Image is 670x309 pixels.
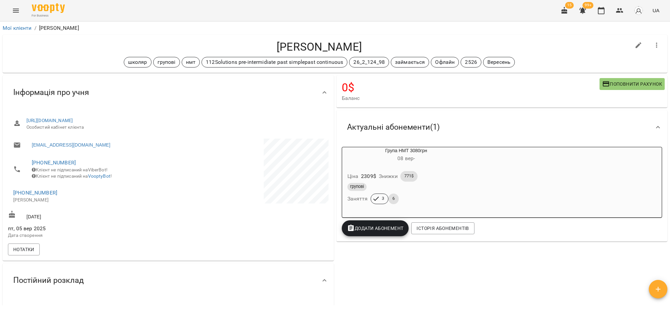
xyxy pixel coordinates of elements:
div: [DATE] [7,209,168,221]
p: школяр [128,58,147,66]
a: [PHONE_NUMBER] [32,159,76,166]
span: UA [652,7,659,14]
p: Вересень [487,58,511,66]
a: [URL][DOMAIN_NAME] [26,118,73,123]
span: Постійний розклад [13,275,84,286]
p: 2309 $ [361,172,376,180]
span: For Business [32,14,65,18]
p: групові [157,58,176,66]
p: 26_2_124_98 [353,58,385,66]
span: Інформація про учня [13,87,89,98]
div: Група НМТ 3080грн [342,147,470,163]
div: Вересень [483,57,515,67]
div: 26_2_124_98 [349,57,389,67]
p: Офлайн [435,58,455,66]
span: 15 [565,2,574,9]
p: [PERSON_NAME] [13,197,161,203]
span: Історія абонементів [417,224,469,232]
div: Офлайн [431,57,459,67]
div: Актуальні абонементи(1) [336,110,668,144]
span: групові [347,184,367,190]
div: Інформація про учня [3,75,334,110]
span: Клієнт не підписаний на ! [32,173,112,179]
h4: 0 $ [342,81,600,94]
div: 112Solutions pre-intermidiate past simplepast continuous [201,57,347,67]
h4: [PERSON_NAME] [8,40,631,54]
span: Актуальні абонементи ( 1 ) [347,122,440,132]
a: [PHONE_NUMBER] [13,190,57,196]
div: займається [391,57,429,67]
div: нмт [182,57,200,67]
h6: Заняття [347,194,368,203]
h6: Ціна [347,172,359,181]
p: 112Solutions pre-intermidiate past simplepast continuous [206,58,343,66]
div: 2526 [461,57,481,67]
span: Особистий кабінет клієнта [26,124,323,131]
span: Нотатки [13,245,34,253]
h6: Знижки [379,172,398,181]
span: 08 вер - [397,155,415,161]
span: Клієнт не підписаний на ViberBot! [32,167,108,172]
button: Група НМТ 3080грн08 вер- Ціна2309$Знижки771$груповіЗаняття36 [342,147,470,212]
p: займається [395,58,425,66]
button: Поповнити рахунок [600,78,665,90]
div: групові [153,57,180,67]
nav: breadcrumb [3,24,667,32]
div: Постійний розклад [3,263,334,297]
img: avatar_s.png [634,6,643,15]
button: Додати Абонемент [342,220,409,236]
p: [PERSON_NAME] [39,24,79,32]
a: Мої клієнти [3,25,32,31]
p: 2526 [465,58,477,66]
li: / [34,24,36,32]
p: Дата створення [8,232,167,239]
a: VooptyBot [88,173,111,179]
span: Додати Абонемент [347,224,404,232]
span: Баланс [342,94,600,102]
button: Menu [8,3,24,19]
img: Voopty Logo [32,3,65,13]
button: UA [650,4,662,17]
span: 771$ [400,173,418,179]
button: Нотатки [8,243,40,255]
span: пт, 05 вер 2025 [8,225,167,233]
span: Поповнити рахунок [602,80,662,88]
span: 99+ [583,2,594,9]
a: [EMAIL_ADDRESS][DOMAIN_NAME] [32,142,110,148]
button: Історія абонементів [411,222,474,234]
div: школяр [124,57,152,67]
span: 3 [378,196,388,201]
span: 6 [388,196,399,201]
p: нмт [186,58,196,66]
